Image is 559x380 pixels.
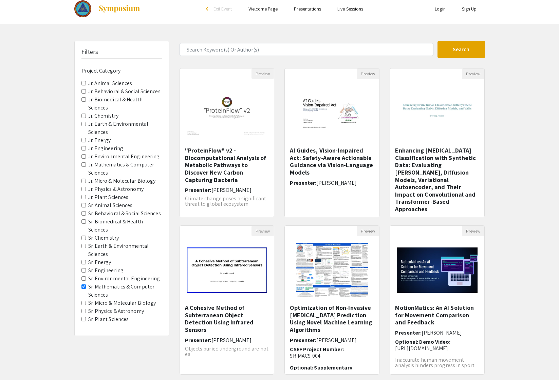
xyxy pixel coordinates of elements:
span: CSEF Project Number: [290,346,344,353]
p: SR-MACS-004 [290,353,374,359]
img: <p>A Cohesive Method of Subterranean Object Detection Using Infrared Sensors</p> [180,241,274,300]
a: Sign Up [462,6,477,12]
img: <p><span style="background-color: transparent; color: rgb(0, 0, 0);">Optimization of Non-Invasive... [289,236,375,304]
label: Jr. Physics & Astronomy [88,185,144,193]
a: 2025 Colorado Science and Engineering Fair [74,0,141,17]
h6: Presenter: [185,187,269,193]
label: Sr. Biomedical & Health Sciences [88,218,162,234]
label: Jr. Behavioral & Social Sciences [88,87,161,96]
span: Inaccurate human movement analysis hinders progress in sport... [395,356,478,369]
img: <p>Enhancing Brain Tumor Classification with Synthetic Data: Evaluating GANs, Diffusion Models, V... [390,83,484,142]
p: [URL][DOMAIN_NAME] [395,345,479,352]
input: Search Keyword(s) Or Author(s) [180,43,433,56]
h6: Presenter: [395,329,479,336]
label: Jr. Engineering [88,144,124,153]
span: [PERSON_NAME] [316,337,356,344]
span: Optional: Demo Video: [395,338,450,345]
label: Jr. Energy [88,136,111,144]
label: Sr. Physics & Astronomy [88,307,144,315]
h6: Project Category [81,67,162,74]
button: Preview [462,68,484,79]
h5: Optimization of Non-Invasive [MEDICAL_DATA] Prediction Using Novel Machine Learning Algorithms [290,304,374,333]
div: Open Presentation <p>A Cohesive Method of Subterranean Object Detection Using Infrared Sensors</p> [180,225,275,375]
label: Jr. Earth & Environmental Sciences [88,120,162,136]
div: Open Presentation <p><span style="background-color: transparent; color: rgb(0, 0, 0);">Optimizati... [284,225,379,375]
span: [PERSON_NAME] [316,179,356,186]
div: Open Presentation <p>MotionMatics: An AI Solution for Movement Comparison and Feedback</p> [390,225,485,375]
h5: Enhancing [MEDICAL_DATA] Classification with Synthetic Data: Evaluating [PERSON_NAME], Diffusion ... [395,147,479,213]
button: Preview [357,226,379,236]
span: Climate change poses a significant threat to global ecosystem... [185,195,266,207]
span: Objects buried underground are not ea... [185,345,268,358]
span: Exit Event [213,6,232,12]
button: Preview [251,68,274,79]
h6: Presenter: [290,180,374,186]
span: Optional: Supplementary Materials: [290,364,352,378]
button: Preview [357,68,379,79]
a: Live Sessions [337,6,363,12]
h5: Filters [81,48,98,56]
label: Sr. Behavioral & Social Sciences [88,209,161,218]
button: Preview [462,226,484,236]
a: Login [435,6,446,12]
iframe: Chat [5,349,29,375]
h6: Presenter: [185,337,269,343]
a: Presentations [294,6,321,12]
span: [PERSON_NAME] [422,329,462,336]
img: <p>"ProteinFlow" v2 - Biocomputational Analysis of Metabolic Pathways to Discover New Carbon Capt... [180,83,274,142]
div: Open Presentation <p>"ProteinFlow" v2 - Biocomputational Analysis of Metabolic Pathways to Discov... [180,68,275,217]
div: Open Presentation <p><strong style="color: rgb(0, 0, 0);">AI Guides, Vision-Impaired Act: Safety-... [284,68,379,217]
img: 2025 Colorado Science and Engineering Fair [74,0,92,17]
label: Jr. Environmental Engineering [88,153,160,161]
h6: Presenter: [290,337,374,343]
button: Search [437,41,485,58]
img: <p><strong style="color: rgb(0, 0, 0);">AI Guides, Vision-Impaired Act: Safety-Aware Actionable G... [290,79,374,147]
label: Sr. Earth & Environmental Sciences [88,242,162,258]
label: Jr. Mathematics & Computer Sciences [88,161,162,177]
h5: "ProteinFlow" v2 - Biocomputational Analysis of Metabolic Pathways to Discover New Carbon Capturi... [185,147,269,183]
span: [PERSON_NAME] [211,186,251,194]
label: Sr. Micro & Molecular Biology [88,299,156,307]
label: Jr. Chemistry [88,112,118,120]
label: Sr. Animal Sciences [88,201,133,209]
h5: A Cohesive Method of Subterranean Object Detection Using Infrared Sensors [185,304,269,333]
div: arrow_back_ios [206,7,210,11]
label: Jr. Animal Sciences [88,79,132,87]
span: [PERSON_NAME] [211,337,251,344]
label: Sr. Engineering [88,266,124,275]
h5: AI Guides, Vision-Impaired Act: Safety-Aware Actionable Guidance via Vision-Language Models [290,147,374,176]
img: <p>MotionMatics: An AI Solution for Movement Comparison and Feedback</p> [390,241,484,300]
label: Sr. Mathematics & Computer Sciences [88,283,162,299]
img: Symposium by ForagerOne [98,5,141,13]
label: Jr. Biomedical & Health Sciences [88,96,162,112]
label: Sr. Environmental Engineering [88,275,160,283]
label: Jr. Plant Sciences [88,193,129,201]
label: Sr. Chemistry [88,234,119,242]
a: Welcome Page [248,6,278,12]
label: Sr. Plant Sciences [88,315,129,323]
label: Jr. Micro & Molecular Biology [88,177,156,185]
label: Sr. Energy [88,258,111,266]
div: Open Presentation <p>Enhancing Brain Tumor Classification with Synthetic Data: Evaluating GANs, D... [390,68,485,217]
button: Preview [251,226,274,236]
h5: MotionMatics: An AI Solution for Movement Comparison and Feedback [395,304,479,326]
